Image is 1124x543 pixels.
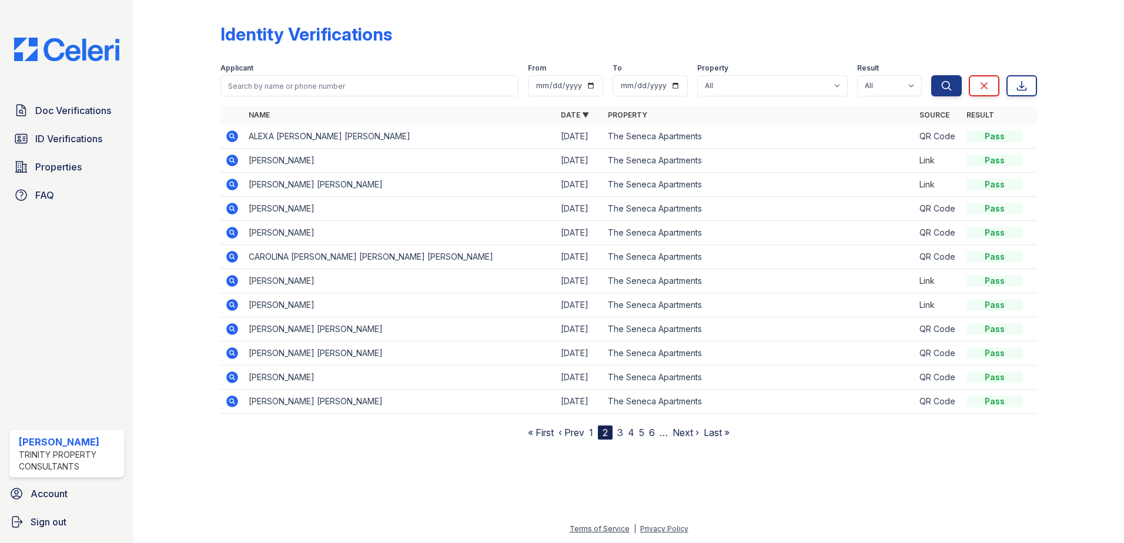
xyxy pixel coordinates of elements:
[556,366,603,390] td: [DATE]
[915,269,962,293] td: Link
[966,179,1023,190] div: Pass
[35,103,111,118] span: Doc Verifications
[558,427,584,438] a: ‹ Prev
[5,482,129,505] a: Account
[915,125,962,149] td: QR Code
[603,221,915,245] td: The Seneca Apartments
[35,160,82,174] span: Properties
[528,427,554,438] a: « First
[220,75,518,96] input: Search by name or phone number
[244,125,556,149] td: ALEXA [PERSON_NAME] [PERSON_NAME]
[19,435,119,449] div: [PERSON_NAME]
[556,390,603,414] td: [DATE]
[556,149,603,173] td: [DATE]
[556,269,603,293] td: [DATE]
[9,155,124,179] a: Properties
[9,99,124,122] a: Doc Verifications
[966,110,994,119] a: Result
[31,515,66,529] span: Sign out
[220,24,392,45] div: Identity Verifications
[244,197,556,221] td: [PERSON_NAME]
[556,125,603,149] td: [DATE]
[915,245,962,269] td: QR Code
[35,188,54,202] span: FAQ
[556,341,603,366] td: [DATE]
[603,125,915,149] td: The Seneca Apartments
[5,38,129,61] img: CE_Logo_Blue-a8612792a0a2168367f1c8372b55b34899dd931a85d93a1a3d3e32e68fde9ad4.png
[613,63,622,73] label: To
[244,269,556,293] td: [PERSON_NAME]
[966,130,1023,142] div: Pass
[704,427,730,438] a: Last »
[603,293,915,317] td: The Seneca Apartments
[857,63,879,73] label: Result
[639,427,644,438] a: 5
[556,317,603,341] td: [DATE]
[556,221,603,245] td: [DATE]
[603,149,915,173] td: The Seneca Apartments
[244,317,556,341] td: [PERSON_NAME] [PERSON_NAME]
[966,227,1023,239] div: Pass
[244,366,556,390] td: [PERSON_NAME]
[673,427,699,438] a: Next ›
[9,127,124,150] a: ID Verifications
[915,221,962,245] td: QR Code
[556,293,603,317] td: [DATE]
[570,524,630,533] a: Terms of Service
[244,245,556,269] td: CAROLINA [PERSON_NAME] [PERSON_NAME] [PERSON_NAME]
[915,173,962,197] td: Link
[915,366,962,390] td: QR Code
[603,173,915,197] td: The Seneca Apartments
[966,203,1023,214] div: Pass
[556,197,603,221] td: [DATE]
[966,155,1023,166] div: Pass
[660,425,668,440] span: …
[966,251,1023,263] div: Pass
[31,487,68,501] span: Account
[966,275,1023,287] div: Pass
[966,323,1023,335] div: Pass
[628,427,634,438] a: 4
[603,197,915,221] td: The Seneca Apartments
[244,390,556,414] td: [PERSON_NAME] [PERSON_NAME]
[598,425,613,440] div: 2
[244,149,556,173] td: [PERSON_NAME]
[617,427,623,438] a: 3
[556,173,603,197] td: [DATE]
[5,510,129,534] a: Sign out
[603,366,915,390] td: The Seneca Apartments
[649,427,655,438] a: 6
[915,149,962,173] td: Link
[35,132,102,146] span: ID Verifications
[220,63,253,73] label: Applicant
[915,341,962,366] td: QR Code
[603,269,915,293] td: The Seneca Apartments
[915,390,962,414] td: QR Code
[556,245,603,269] td: [DATE]
[9,183,124,207] a: FAQ
[244,293,556,317] td: [PERSON_NAME]
[919,110,949,119] a: Source
[697,63,728,73] label: Property
[603,317,915,341] td: The Seneca Apartments
[244,341,556,366] td: [PERSON_NAME] [PERSON_NAME]
[634,524,636,533] div: |
[966,371,1023,383] div: Pass
[915,197,962,221] td: QR Code
[603,390,915,414] td: The Seneca Apartments
[608,110,647,119] a: Property
[966,347,1023,359] div: Pass
[244,221,556,245] td: [PERSON_NAME]
[528,63,546,73] label: From
[589,427,593,438] a: 1
[561,110,589,119] a: Date ▼
[915,317,962,341] td: QR Code
[966,395,1023,407] div: Pass
[915,293,962,317] td: Link
[640,524,688,533] a: Privacy Policy
[603,341,915,366] td: The Seneca Apartments
[244,173,556,197] td: [PERSON_NAME] [PERSON_NAME]
[19,449,119,472] div: Trinity Property Consultants
[603,245,915,269] td: The Seneca Apartments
